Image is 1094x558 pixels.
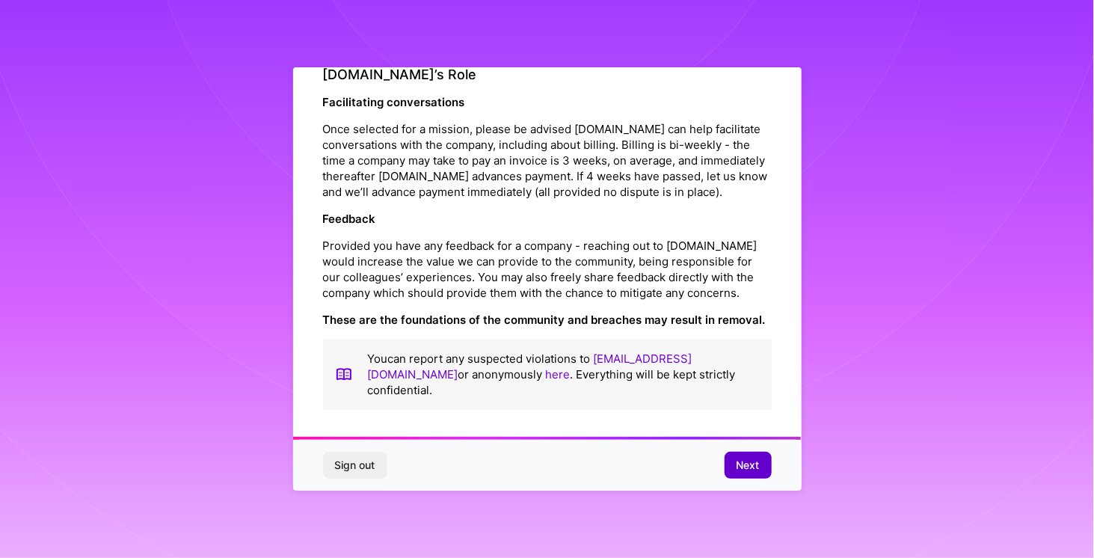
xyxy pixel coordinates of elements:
p: Provided you have any feedback for a company - reaching out to [DOMAIN_NAME] would increase the v... [323,238,772,301]
p: You can report any suspected violations to or anonymously . Everything will be kept strictly conf... [368,351,760,398]
a: here [546,367,571,381]
span: Next [737,458,760,473]
button: Next [725,452,772,479]
span: Sign out [335,458,375,473]
img: book icon [335,351,353,398]
button: Sign out [323,452,387,479]
a: [EMAIL_ADDRESS][DOMAIN_NAME] [368,352,692,381]
strong: Facilitating conversations [323,95,465,109]
h4: [DOMAIN_NAME]’s Role [323,67,772,83]
p: Once selected for a mission, please be advised [DOMAIN_NAME] can help facilitate conversations wi... [323,121,772,200]
strong: Feedback [323,212,376,226]
strong: These are the foundations of the community and breaches may result in removal. [323,313,766,327]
